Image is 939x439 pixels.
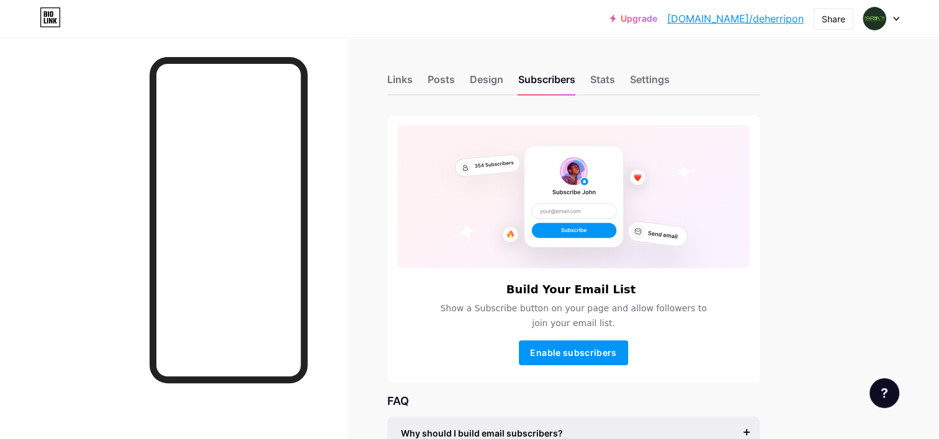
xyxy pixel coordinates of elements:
[530,347,616,358] span: Enable subscribers
[667,11,804,26] a: [DOMAIN_NAME]/deherripon
[470,72,503,94] div: Design
[387,72,413,94] div: Links
[506,283,636,296] h6: Build Your Email List
[518,72,575,94] div: Subscribers
[428,72,455,94] div: Posts
[863,7,886,30] img: Yves Antoine Deherripon
[387,392,760,409] div: FAQ
[590,72,615,94] div: Stats
[630,72,670,94] div: Settings
[519,340,628,365] button: Enable subscribers
[822,12,845,25] div: Share
[433,301,714,330] span: Show a Subscribe button on your page and allow followers to join your email list.
[610,14,657,24] a: Upgrade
